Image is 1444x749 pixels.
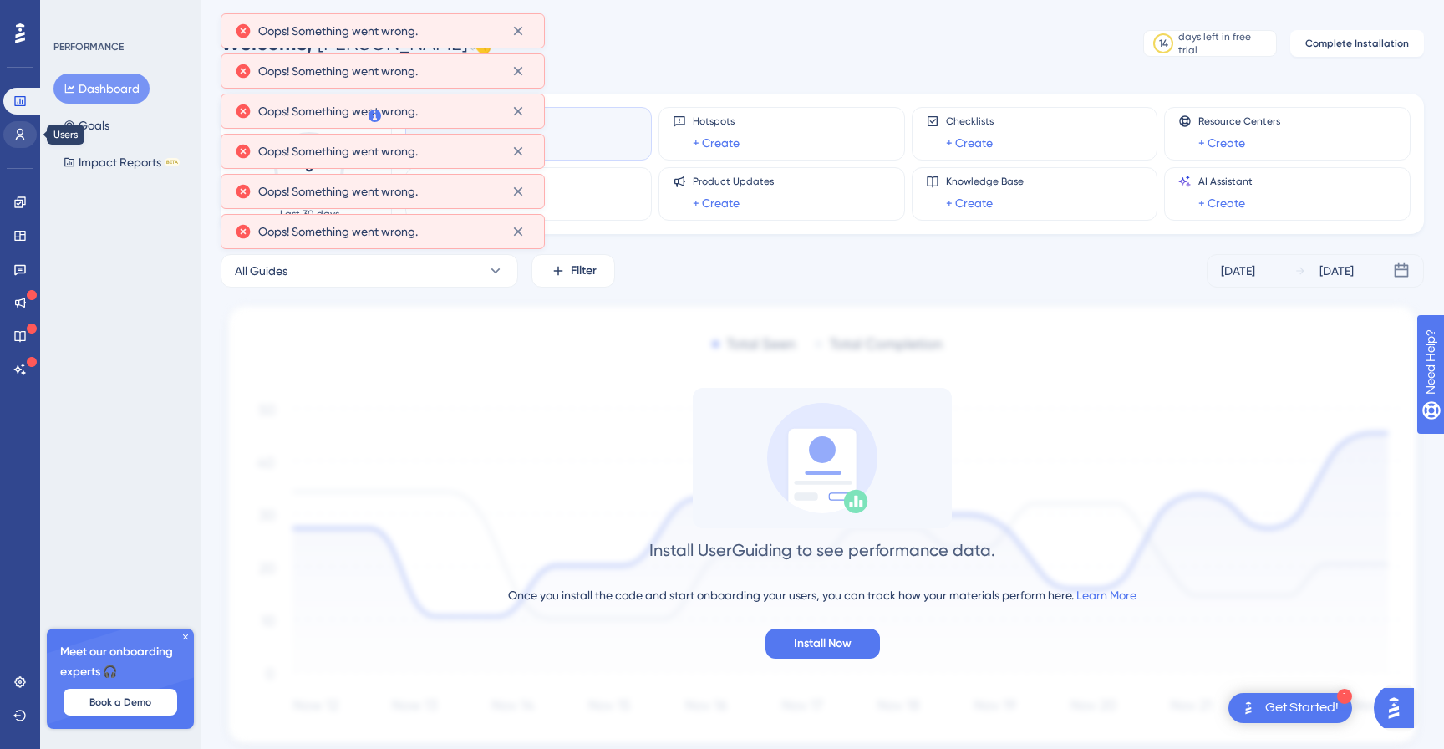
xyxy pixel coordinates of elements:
span: Oops! Something went wrong. [258,222,418,242]
span: Hotspots [693,115,740,128]
div: 1 [1337,689,1352,704]
a: + Create [693,193,740,213]
div: Once you install the code and start onboarding your users, you can track how your materials perfo... [508,585,1136,605]
span: Product Updates [693,175,774,188]
button: Impact ReportsBETA [53,147,190,177]
span: Install Now [794,634,852,654]
div: days left in free trial [1178,30,1271,57]
div: [DATE] [1319,261,1354,281]
button: Dashboard [53,74,150,104]
a: Learn More [1076,588,1136,602]
button: Complete Installation [1290,30,1424,57]
span: Book a Demo [89,695,151,709]
a: + Create [1198,133,1245,153]
span: Oops! Something went wrong. [258,61,418,81]
span: AI Assistant [1198,175,1253,188]
div: PERFORMANCE [53,40,124,53]
span: Resource Centers [1198,115,1280,128]
div: [DATE] [1221,261,1255,281]
div: Get Started! [1265,699,1339,717]
img: launcher-image-alternative-text [1238,698,1258,718]
span: Knowledge Base [946,175,1024,188]
span: Oops! Something went wrong. [258,101,418,121]
a: + Create [946,133,993,153]
span: Need Help? [39,4,104,24]
div: BETA [165,158,180,166]
span: Meet our onboarding experts 🎧 [60,642,180,682]
button: All Guides [221,254,518,288]
button: Book a Demo [64,689,177,716]
span: Oops! Something went wrong. [258,181,418,201]
span: Checklists [946,115,994,128]
div: Install UserGuiding to see performance data. [649,538,995,562]
span: Filter [571,261,597,281]
span: Oops! Something went wrong. [258,21,418,41]
button: Filter [531,254,615,288]
a: + Create [693,133,740,153]
a: + Create [946,193,993,213]
span: Oops! Something went wrong. [258,141,418,161]
span: All Guides [235,261,287,281]
button: Goals [53,110,119,140]
iframe: UserGuiding AI Assistant Launcher [1374,683,1424,733]
button: Install Now [765,629,880,659]
div: 14 [1159,37,1168,50]
a: + Create [1198,193,1245,213]
div: Open Get Started! checklist, remaining modules: 1 [1228,693,1352,723]
span: Complete Installation [1305,37,1409,50]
